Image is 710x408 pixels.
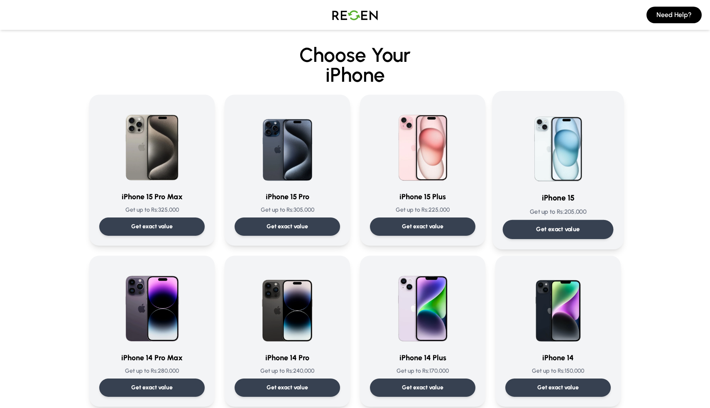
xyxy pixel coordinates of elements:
[503,192,614,204] h3: iPhone 15
[516,101,600,185] img: iPhone 15
[131,222,173,231] p: Get exact value
[235,352,340,364] h3: iPhone 14 Pro
[402,384,443,392] p: Get exact value
[503,208,614,216] p: Get up to Rs: 205,000
[235,191,340,203] h3: iPhone 15 Pro
[99,352,205,364] h3: iPhone 14 Pro Max
[299,43,411,67] span: Choose Your
[505,352,611,364] h3: iPhone 14
[370,206,475,214] p: Get up to Rs: 225,000
[235,367,340,375] p: Get up to Rs: 240,000
[536,225,580,234] p: Get exact value
[646,7,702,23] button: Need Help?
[99,206,205,214] p: Get up to Rs: 325,000
[112,266,192,345] img: iPhone 14 Pro Max
[370,352,475,364] h3: iPhone 14 Plus
[505,367,611,375] p: Get up to Rs: 150,000
[247,266,327,345] img: iPhone 14 Pro
[383,105,463,184] img: iPhone 15 Plus
[131,384,173,392] p: Get exact value
[370,191,475,203] h3: iPhone 15 Plus
[99,367,205,375] p: Get up to Rs: 280,000
[267,384,308,392] p: Get exact value
[112,105,192,184] img: iPhone 15 Pro Max
[99,191,205,203] h3: iPhone 15 Pro Max
[235,206,340,214] p: Get up to Rs: 305,000
[267,222,308,231] p: Get exact value
[247,105,327,184] img: iPhone 15 Pro
[518,266,598,345] img: iPhone 14
[383,266,463,345] img: iPhone 14 Plus
[402,222,443,231] p: Get exact value
[44,65,666,85] span: iPhone
[326,3,384,27] img: Logo
[537,384,579,392] p: Get exact value
[370,367,475,375] p: Get up to Rs: 170,000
